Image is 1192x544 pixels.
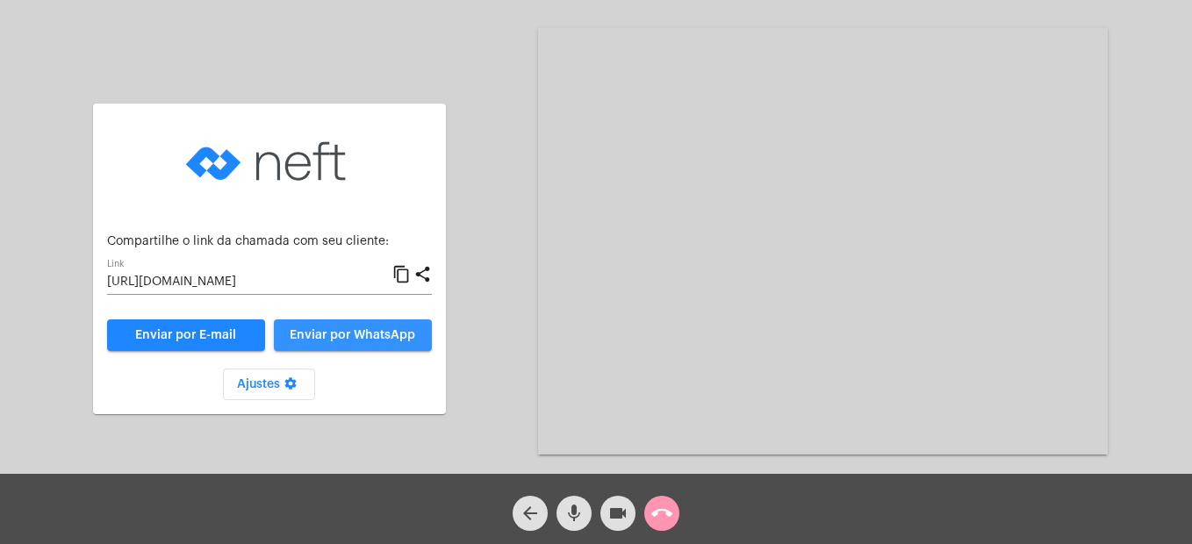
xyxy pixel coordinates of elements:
[135,329,236,341] span: Enviar por E-mail
[290,329,415,341] span: Enviar por WhatsApp
[182,118,357,205] img: logo-neft-novo-2.png
[223,369,315,400] button: Ajustes
[274,319,432,351] button: Enviar por WhatsApp
[413,264,432,285] mat-icon: share
[564,503,585,524] mat-icon: mic
[107,235,432,248] p: Compartilhe o link da chamada com seu cliente:
[237,378,301,390] span: Ajustes
[107,319,265,351] a: Enviar por E-mail
[392,264,411,285] mat-icon: content_copy
[651,503,672,524] mat-icon: call_end
[520,503,541,524] mat-icon: arrow_back
[607,503,628,524] mat-icon: videocam
[280,376,301,397] mat-icon: settings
